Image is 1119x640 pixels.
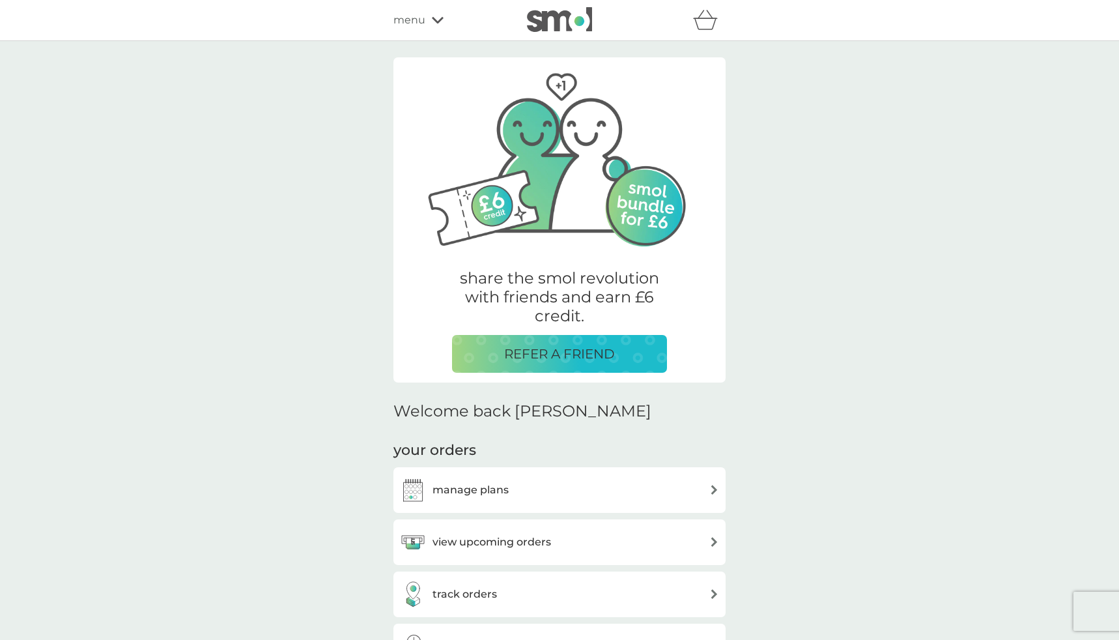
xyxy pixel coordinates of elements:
[709,485,719,495] img: arrow right
[504,343,615,364] p: REFER A FRIEND
[452,269,667,325] p: share the smol revolution with friends and earn £6 credit.
[393,12,425,29] span: menu
[393,441,476,461] h3: your orders
[432,534,551,551] h3: view upcoming orders
[393,402,651,421] h2: Welcome back [PERSON_NAME]
[693,7,726,33] div: basket
[709,537,719,547] img: arrow right
[527,7,592,32] img: smol
[432,586,497,603] h3: track orders
[393,59,726,383] a: Two friends, one with their arm around the other.share the smol revolution with friends and earn ...
[413,57,706,253] img: Two friends, one with their arm around the other.
[709,589,719,599] img: arrow right
[432,482,509,499] h3: manage plans
[452,335,667,373] button: REFER A FRIEND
